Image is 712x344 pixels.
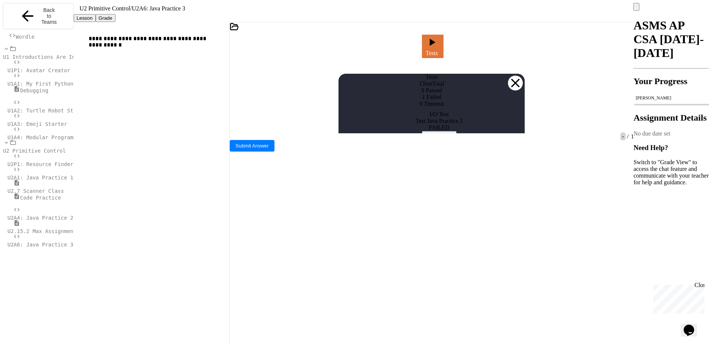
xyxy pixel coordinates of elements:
[132,5,185,12] span: U2A6: Java Practice 3
[338,101,525,107] div: 0 Timeout
[3,3,74,29] button: Back to Teams
[7,228,76,234] span: U2.15.2 Max Assignment
[7,215,73,221] span: U2A4: Java Practice 2
[7,161,73,167] span: U2P1: Resource Finder
[681,314,705,337] iframe: chat widget
[7,134,86,140] span: U1A4: Modular Programming
[338,87,525,94] div: 0 Passed
[633,159,709,186] p: Switch to "Grade View" to access the chat feature and communicate with your teacher for help and ...
[20,195,61,201] span: Code Practice
[633,130,709,137] div: No due date set
[3,3,51,47] div: Chat with us now!Close
[41,7,58,25] span: Back to Teams
[346,118,532,124] div: Test Java Practice 3
[633,3,709,11] div: My Account
[650,282,705,313] iframe: chat widget
[80,5,130,12] span: U2 Primitive Control
[74,14,96,22] button: Lesson
[633,76,709,86] h2: Your Progress
[16,34,35,40] span: Wordle
[7,67,70,73] span: U1P1: Avatar Creator
[338,74,525,80] div: Tests
[7,188,64,194] span: U2.7 Scanner Class
[346,124,532,131] div: FAILED
[7,175,73,181] span: U2A1: Java Practice 1
[20,87,48,93] span: Debugging
[633,144,709,152] h3: Need Help?
[422,131,457,139] button: View Results
[7,81,98,87] span: U1A1: My First Python Program
[3,148,66,154] span: U2 Primitive Control
[633,113,709,123] h2: Assignment Details
[633,19,709,60] h1: ASMS AP CSA [DATE]-[DATE]
[3,54,94,60] span: U1 Introductions Are In Order
[230,140,275,152] button: Submit Answer
[627,133,629,140] span: /
[130,5,132,12] span: /
[338,80,525,87] div: 1 Test Total
[96,14,115,22] button: Grade
[620,133,625,140] span: -
[7,121,67,127] span: U1A3: Emoji Starter
[422,35,444,58] a: Tests
[629,133,634,140] span: 1
[338,94,525,101] div: 1 Failed
[7,242,73,248] span: U2A6: Java Practice 3
[636,95,707,101] div: [PERSON_NAME]
[346,111,532,118] div: I/O Test
[236,143,269,149] span: Submit Answer
[7,108,89,114] span: U1A2: Turtle Robot Starter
